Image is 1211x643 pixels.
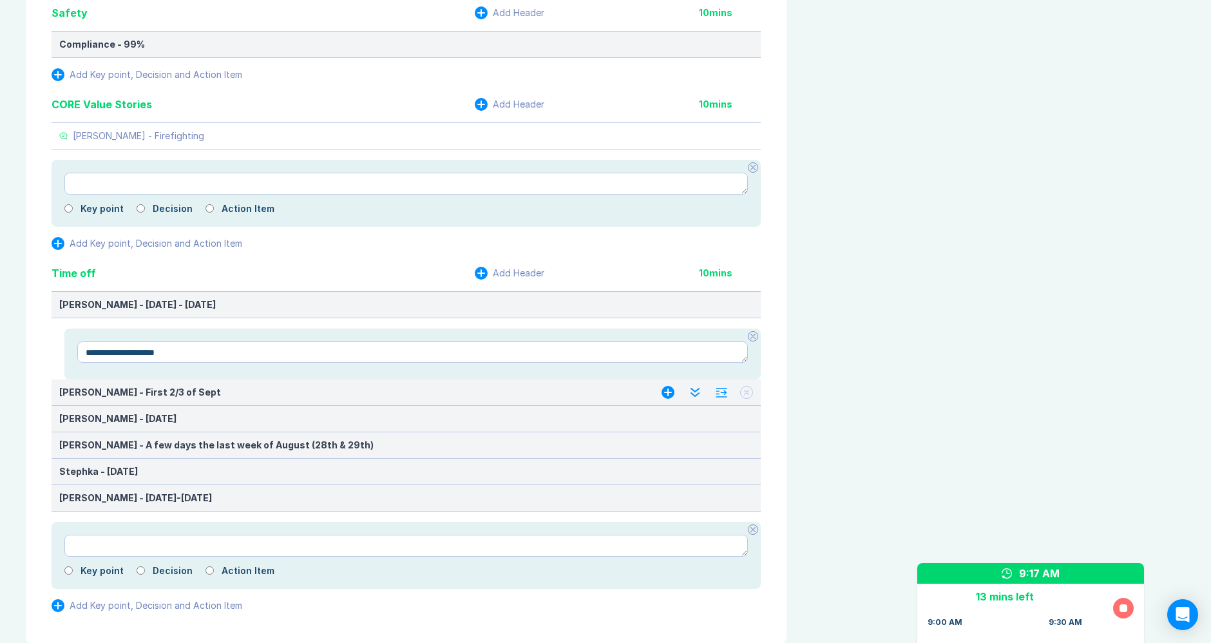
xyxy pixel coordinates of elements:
div: CORE Value Stories [52,97,152,112]
div: Add Header [493,268,544,278]
div: 9:17 AM [1020,566,1060,581]
label: Key point [81,204,124,214]
button: Add Key point, Decision and Action Item [52,599,242,612]
div: Time off [52,265,96,281]
div: [PERSON_NAME] - [DATE] - [DATE] [59,300,753,310]
div: Add Header [493,99,544,110]
label: Decision [153,566,193,576]
label: Key point [81,566,124,576]
div: Add Key point, Decision and Action Item [70,238,242,249]
div: [PERSON_NAME] - A few days the last week of August (28th & 29th) [59,440,753,450]
div: Add Header [493,8,544,18]
div: Add Key point, Decision and Action Item [70,70,242,80]
div: Add Key point, Decision and Action Item [70,600,242,611]
button: Add Header [475,6,544,19]
div: Open Intercom Messenger [1167,599,1198,630]
div: [PERSON_NAME] - First 2/3 of Sept [59,387,636,398]
div: 10 mins [699,99,761,110]
div: 9:30 AM [1049,617,1082,628]
div: [PERSON_NAME] - [DATE] [59,414,753,424]
div: Compliance - 99% [59,39,753,50]
label: Action Item [222,204,274,214]
div: Safety [52,5,88,21]
button: Add Header [475,98,544,111]
button: Add Key point, Decision and Action Item [52,68,242,81]
button: Add Key point, Decision and Action Item [52,237,242,250]
button: Add Header [475,267,544,280]
div: 9:00 AM [928,617,962,628]
div: Stephka - [DATE] [59,466,753,477]
label: Decision [153,204,193,214]
label: Action Item [222,566,274,576]
div: 10 mins [699,8,761,18]
div: 13 mins left [928,589,1082,604]
div: [PERSON_NAME] - [DATE]-[DATE] [59,493,753,503]
div: 10 mins [699,268,761,278]
div: [PERSON_NAME] - Firefighting [73,131,204,141]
